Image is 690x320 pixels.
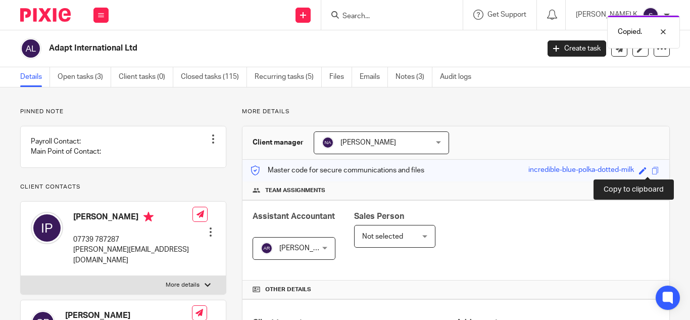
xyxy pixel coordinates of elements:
p: More details [242,108,670,116]
a: Audit logs [440,67,479,87]
a: Notes (3) [396,67,432,87]
span: Team assignments [265,187,325,195]
h2: Adapt International Ltd [49,43,436,54]
a: Closed tasks (115) [181,67,247,87]
h3: Client manager [253,138,304,148]
img: svg%3E [20,38,41,59]
img: svg%3E [322,136,334,149]
input: Search [341,12,432,21]
span: Sales Person [354,212,404,220]
p: Copied. [618,27,642,37]
i: Primary [143,212,154,222]
p: [PERSON_NAME][EMAIL_ADDRESS][DOMAIN_NAME] [73,245,192,265]
div: incredible-blue-polka-dotted-milk [528,165,634,176]
img: svg%3E [643,7,659,23]
p: Pinned note [20,108,226,116]
span: [PERSON_NAME] [279,245,335,252]
span: Other details [265,286,311,294]
p: Master code for secure communications and files [250,165,424,175]
a: Recurring tasks (5) [255,67,322,87]
a: Details [20,67,50,87]
a: Files [329,67,352,87]
a: Create task [548,40,606,57]
span: Assistant Accountant [253,212,335,220]
img: Pixie [20,8,71,22]
h4: [PERSON_NAME] [73,212,192,224]
img: svg%3E [261,242,273,254]
a: Open tasks (3) [58,67,111,87]
p: 07739 787287 [73,235,192,245]
a: Client tasks (0) [119,67,173,87]
span: [PERSON_NAME] [340,139,396,146]
img: svg%3E [31,212,63,244]
span: Not selected [362,233,403,240]
p: More details [166,281,200,289]
a: Emails [360,67,388,87]
p: Client contacts [20,183,226,191]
